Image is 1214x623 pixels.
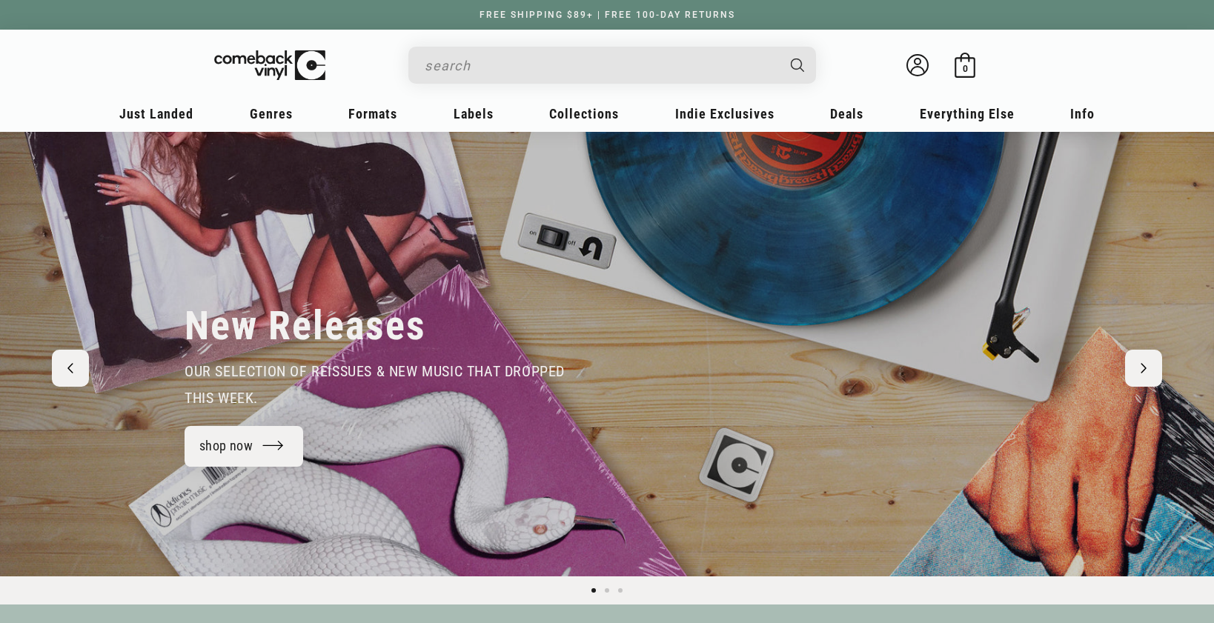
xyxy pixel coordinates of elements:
button: Load slide 1 of 3 [587,584,600,597]
a: FREE SHIPPING $89+ | FREE 100-DAY RETURNS [465,10,750,20]
span: Deals [830,106,863,121]
span: Info [1070,106,1095,121]
a: shop now [185,426,303,467]
h2: New Releases [185,301,426,350]
span: Genres [250,106,293,121]
span: 0 [963,63,968,74]
button: Load slide 3 of 3 [614,584,627,597]
button: Search [778,47,818,84]
span: Labels [454,106,494,121]
input: search [425,50,776,81]
span: our selection of reissues & new music that dropped this week. [185,362,565,407]
span: Collections [549,106,619,121]
button: Previous slide [52,350,89,387]
div: Search [408,47,816,84]
span: Indie Exclusives [675,106,774,121]
button: Load slide 2 of 3 [600,584,614,597]
span: Everything Else [920,106,1015,121]
span: Formats [348,106,397,121]
button: Next slide [1125,350,1162,387]
span: Just Landed [119,106,193,121]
